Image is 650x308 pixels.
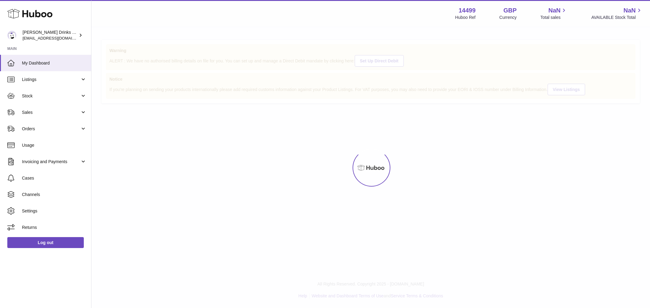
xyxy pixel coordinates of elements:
[22,77,80,82] span: Listings
[7,237,84,248] a: Log out
[591,15,643,20] span: AVAILABLE Stock Total
[22,93,80,99] span: Stock
[22,126,80,132] span: Orders
[591,6,643,20] a: NaN AVAILABLE Stock Total
[540,6,567,20] a: NaN Total sales
[22,175,87,181] span: Cases
[503,6,517,15] strong: GBP
[459,6,476,15] strong: 14499
[23,36,90,40] span: [EMAIL_ADDRESS][DOMAIN_NAME]
[22,110,80,115] span: Sales
[22,208,87,214] span: Settings
[22,225,87,230] span: Returns
[623,6,636,15] span: NaN
[540,15,567,20] span: Total sales
[22,60,87,66] span: My Dashboard
[22,192,87,198] span: Channels
[22,142,87,148] span: Usage
[548,6,560,15] span: NaN
[499,15,517,20] div: Currency
[455,15,476,20] div: Huboo Ref
[23,30,77,41] div: [PERSON_NAME] Drinks LTD (t/a Zooz)
[22,159,80,165] span: Invoicing and Payments
[7,31,16,40] img: internalAdmin-14499@internal.huboo.com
